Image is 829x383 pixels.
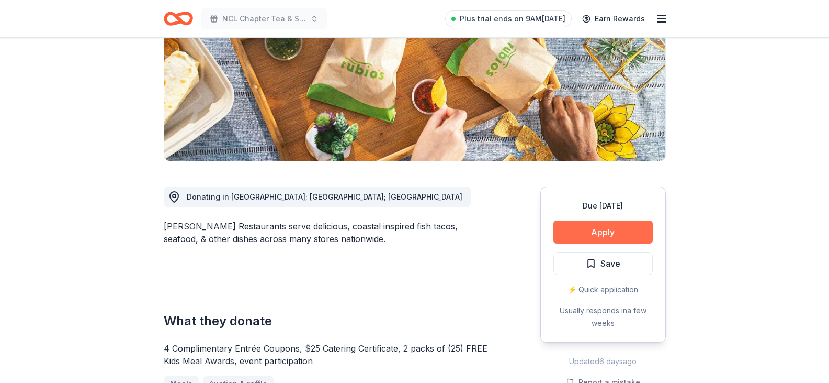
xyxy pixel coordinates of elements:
a: Earn Rewards [576,9,651,28]
a: Plus trial ends on 9AM[DATE] [445,10,572,27]
div: Updated 6 days ago [540,355,666,368]
button: Save [553,252,653,275]
div: Usually responds in a few weeks [553,304,653,330]
a: Home [164,6,193,31]
span: NCL Chapter Tea & Silent Auction [222,13,306,25]
button: NCL Chapter Tea & Silent Auction [201,8,327,29]
h2: What they donate [164,313,490,330]
div: 4 Complimentary Entrée Coupons, $25 Catering Certificate, 2 packs of (25) FREE Kids Meal Awards, ... [164,342,490,367]
div: ⚡️ Quick application [553,283,653,296]
div: Due [DATE] [553,200,653,212]
span: Donating in [GEOGRAPHIC_DATA]; [GEOGRAPHIC_DATA]; [GEOGRAPHIC_DATA] [187,192,462,201]
div: [PERSON_NAME] Restaurants serve delicious, coastal inspired fish tacos, seafood, & other dishes a... [164,220,490,245]
span: Plus trial ends on 9AM[DATE] [460,13,565,25]
button: Apply [553,221,653,244]
span: Save [600,257,620,270]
